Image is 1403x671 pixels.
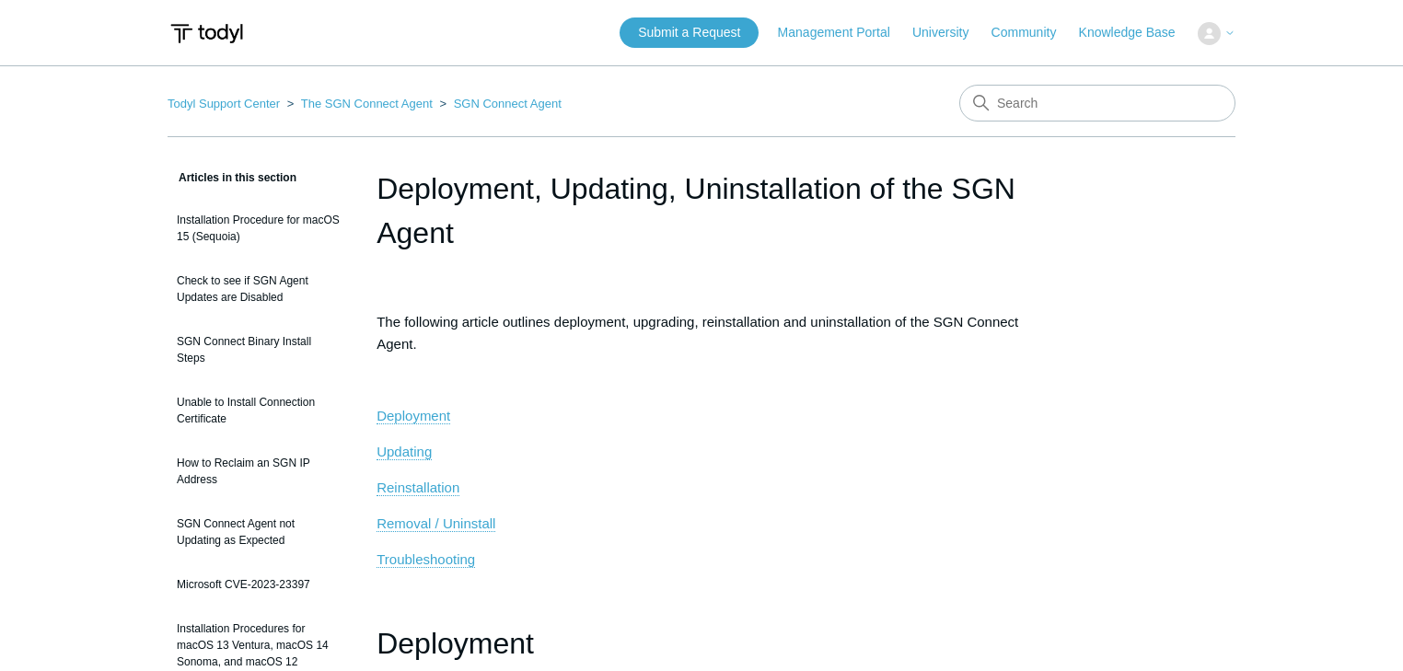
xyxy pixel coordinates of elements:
[168,385,349,436] a: Unable to Install Connection Certificate
[959,85,1235,121] input: Search
[168,97,280,110] a: Todyl Support Center
[377,167,1026,255] h1: Deployment, Updating, Uninstallation of the SGN Agent
[377,551,475,567] span: Troubleshooting
[377,314,1018,352] span: The following article outlines deployment, upgrading, reinstallation and uninstallation of the SG...
[778,23,909,42] a: Management Portal
[168,171,296,184] span: Articles in this section
[168,17,246,51] img: Todyl Support Center Help Center home page
[435,97,561,110] li: SGN Connect Agent
[301,97,433,110] a: The SGN Connect Agent
[377,444,432,459] span: Updating
[168,324,349,376] a: SGN Connect Binary Install Steps
[377,515,495,531] span: Removal / Uninstall
[377,480,459,495] span: Reinstallation
[168,567,349,602] a: Microsoft CVE-2023-23397
[168,506,349,558] a: SGN Connect Agent not Updating as Expected
[168,263,349,315] a: Check to see if SGN Agent Updates are Disabled
[991,23,1075,42] a: Community
[377,515,495,532] a: Removal / Uninstall
[168,97,284,110] li: Todyl Support Center
[284,97,436,110] li: The SGN Connect Agent
[377,480,459,496] a: Reinstallation
[620,17,759,48] a: Submit a Request
[377,408,450,424] a: Deployment
[454,97,562,110] a: SGN Connect Agent
[377,627,534,660] span: Deployment
[168,445,349,497] a: How to Reclaim an SGN IP Address
[377,551,475,568] a: Troubleshooting
[377,444,432,460] a: Updating
[912,23,987,42] a: University
[168,202,349,254] a: Installation Procedure for macOS 15 (Sequoia)
[377,408,450,423] span: Deployment
[1079,23,1194,42] a: Knowledge Base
